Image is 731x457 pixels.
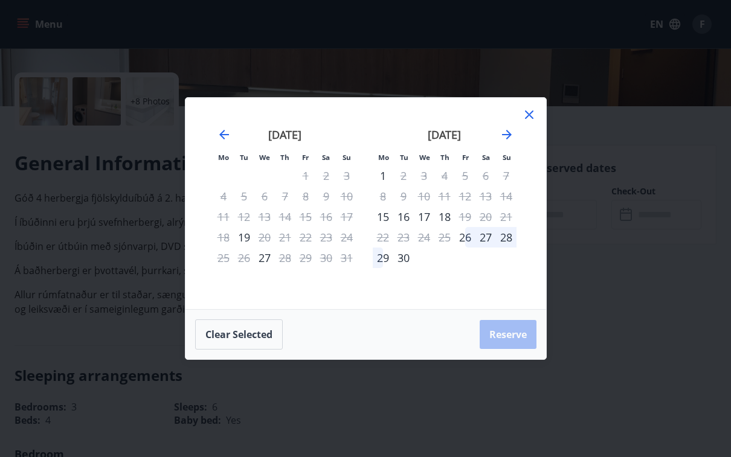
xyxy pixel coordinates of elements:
td: Choose Monday, September 1, 2025 as your check-in date. It’s available. [373,165,393,186]
div: Calendar [200,112,532,295]
div: Only check in available [254,248,275,268]
td: Not available. Friday, September 5, 2025 [455,165,475,186]
td: Not available. Friday, August 1, 2025 [295,165,316,186]
div: 28 [496,227,517,248]
td: Not available. Thursday, September 25, 2025 [434,227,455,248]
div: Only check in available [373,206,393,227]
div: Move forward to switch to the next month. [500,127,514,142]
small: Su [503,153,511,162]
td: Not available. Monday, August 4, 2025 [213,186,234,206]
small: Su [343,153,351,162]
td: Not available. Sunday, August 3, 2025 [337,165,357,186]
small: Fr [302,153,309,162]
td: Choose Monday, September 15, 2025 as your check-in date. It’s available. [373,206,393,227]
td: Not available. Saturday, September 13, 2025 [475,186,496,206]
td: Not available. Monday, August 11, 2025 [213,206,234,227]
td: Choose Thursday, September 18, 2025 as your check-in date. It’s available. [434,206,455,227]
td: Choose Monday, September 29, 2025 as your check-in date. It’s available. [373,248,393,268]
td: Not available. Thursday, September 4, 2025 [434,165,455,186]
td: Choose Friday, September 26, 2025 as your check-in date. It’s available. [455,227,475,248]
small: Th [280,153,289,162]
td: Not available. Friday, August 8, 2025 [295,186,316,206]
div: Only check out available [393,165,414,186]
td: Not available. Wednesday, September 10, 2025 [414,186,434,206]
td: Not available. Monday, August 25, 2025 [213,248,234,268]
td: Not available. Saturday, August 2, 2025 [316,165,337,186]
td: Not available. Friday, September 12, 2025 [455,186,475,206]
td: Not available. Sunday, August 31, 2025 [337,248,357,268]
td: Choose Saturday, September 27, 2025 as your check-in date. It’s available. [475,227,496,248]
strong: [DATE] [268,127,301,142]
td: Choose Wednesday, August 27, 2025 as your check-in date. It’s available. [254,248,275,268]
td: Not available. Friday, August 29, 2025 [295,248,316,268]
td: Not available. Tuesday, September 2, 2025 [393,165,414,186]
small: We [259,153,270,162]
td: Not available. Friday, August 22, 2025 [295,227,316,248]
td: Choose Tuesday, August 19, 2025 as your check-in date. It’s available. [234,227,254,248]
td: Not available. Wednesday, September 24, 2025 [414,227,434,248]
div: Only check in available [455,227,475,248]
td: Choose Tuesday, September 30, 2025 as your check-in date. It’s available. [393,248,414,268]
small: Sa [322,153,330,162]
small: Tu [400,153,408,162]
td: Not available. Friday, September 19, 2025 [455,206,475,227]
td: Not available. Sunday, September 21, 2025 [496,206,517,227]
td: Not available. Saturday, September 6, 2025 [475,165,496,186]
small: We [419,153,430,162]
div: 18 [434,206,455,227]
td: Not available. Tuesday, August 12, 2025 [234,206,254,227]
div: Only check out available [254,227,275,248]
small: Mo [218,153,229,162]
td: Not available. Tuesday, August 5, 2025 [234,186,254,206]
td: Not available. Thursday, August 14, 2025 [275,206,295,227]
small: Tu [240,153,248,162]
td: Not available. Tuesday, September 23, 2025 [393,227,414,248]
div: Only check in available [373,165,393,186]
td: Not available. Wednesday, August 6, 2025 [254,186,275,206]
strong: [DATE] [428,127,461,142]
td: Not available. Monday, August 18, 2025 [213,227,234,248]
td: Not available. Thursday, August 7, 2025 [275,186,295,206]
div: 17 [414,206,434,227]
div: Move backward to switch to the previous month. [217,127,231,142]
div: 30 [393,248,414,268]
td: Not available. Tuesday, September 9, 2025 [393,186,414,206]
td: Not available. Thursday, August 28, 2025 [275,248,295,268]
td: Not available. Sunday, August 24, 2025 [337,227,357,248]
td: Not available. Wednesday, August 20, 2025 [254,227,275,248]
td: Choose Wednesday, September 17, 2025 as your check-in date. It’s available. [414,206,434,227]
td: Not available. Thursday, September 11, 2025 [434,186,455,206]
td: Choose Tuesday, September 16, 2025 as your check-in date. It’s available. [393,206,414,227]
div: 16 [393,206,414,227]
td: Not available. Sunday, September 7, 2025 [496,165,517,186]
small: Fr [462,153,469,162]
td: Not available. Monday, September 22, 2025 [373,227,393,248]
td: Not available. Saturday, August 23, 2025 [316,227,337,248]
small: Mo [378,153,389,162]
td: Not available. Tuesday, August 26, 2025 [234,248,254,268]
td: Not available. Monday, September 8, 2025 [373,186,393,206]
td: Not available. Sunday, September 14, 2025 [496,186,517,206]
div: 27 [475,227,496,248]
td: Not available. Sunday, August 10, 2025 [337,186,357,206]
div: Only check out available [275,248,295,268]
td: Not available. Wednesday, August 13, 2025 [254,206,275,227]
button: Clear selected [195,319,283,350]
div: Only check in available [234,227,254,248]
small: Sa [482,153,490,162]
td: Not available. Saturday, September 20, 2025 [475,206,496,227]
td: Not available. Friday, August 15, 2025 [295,206,316,227]
small: Th [440,153,449,162]
td: Not available. Saturday, August 16, 2025 [316,206,337,227]
div: 29 [373,248,393,268]
td: Not available. Thursday, August 21, 2025 [275,227,295,248]
td: Not available. Saturday, August 30, 2025 [316,248,337,268]
td: Not available. Wednesday, September 3, 2025 [414,165,434,186]
div: Only check out available [455,206,475,227]
td: Not available. Saturday, August 9, 2025 [316,186,337,206]
td: Choose Sunday, September 28, 2025 as your check-in date. It’s available. [496,227,517,248]
td: Not available. Sunday, August 17, 2025 [337,206,357,227]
